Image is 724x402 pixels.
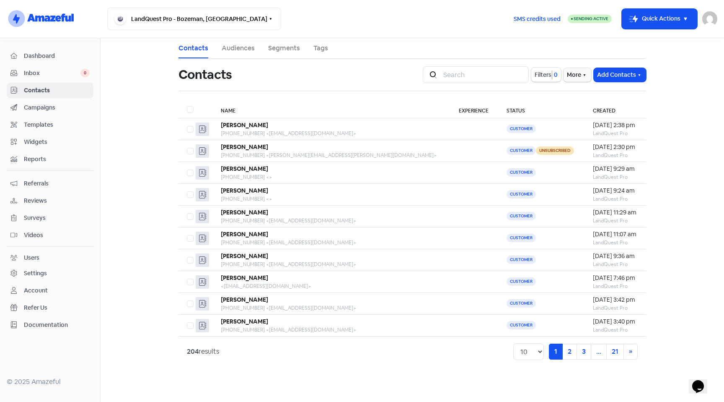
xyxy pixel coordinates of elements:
[438,66,529,83] input: Search
[212,101,450,118] th: Name
[221,318,268,325] b: [PERSON_NAME]
[593,304,638,312] div: LandQuest Pro
[221,326,442,334] div: [PHONE_NUMBER] <[EMAIL_ADDRESS][DOMAIN_NAME]>
[221,296,268,303] b: [PERSON_NAME]
[7,377,93,387] div: © 2025 Amazeful
[221,165,268,172] b: [PERSON_NAME]
[593,295,638,304] div: [DATE] 3:42 pm
[507,125,536,133] span: Customer
[7,317,93,333] a: Documentation
[507,168,536,177] span: Customer
[221,195,442,203] div: [PHONE_NUMBER] <>
[221,230,268,238] b: [PERSON_NAME]
[313,43,328,53] a: Tags
[593,151,638,159] div: LandQuest Pro
[593,164,638,173] div: [DATE] 9:29 am
[584,101,646,118] th: Created
[7,48,93,64] a: Dashboard
[7,250,93,266] a: Users
[593,239,638,246] div: LandQuest Pro
[187,347,199,356] strong: 204
[568,14,612,24] a: Sending Active
[178,43,208,53] a: Contacts
[221,282,442,290] div: <[EMAIL_ADDRESS][DOMAIN_NAME]>
[221,187,268,194] b: [PERSON_NAME]
[574,16,608,21] span: Sending Active
[593,173,638,181] div: LandQuest Pro
[24,253,39,262] div: Users
[24,179,90,188] span: Referrals
[221,121,268,129] b: [PERSON_NAME]
[221,261,442,268] div: [PHONE_NUMBER] <[EMAIL_ADDRESS][DOMAIN_NAME]>
[24,286,48,295] div: Account
[593,121,638,130] div: [DATE] 2:38 pm
[577,344,591,360] a: 3
[562,344,577,360] a: 2
[593,130,638,137] div: LandQuest Pro
[702,11,717,26] img: User
[623,344,638,360] a: Next
[221,143,268,151] b: [PERSON_NAME]
[591,344,607,360] a: ...
[221,217,442,224] div: [PHONE_NUMBER] <[EMAIL_ADDRESS][DOMAIN_NAME]>
[594,68,646,82] button: Add Contacts
[593,186,638,195] div: [DATE] 9:24 am
[549,344,563,360] a: 1
[221,151,442,159] div: [PHONE_NUMBER] <[PERSON_NAME][EMAIL_ADDRESS][PERSON_NAME][DOMAIN_NAME]>
[24,214,90,222] span: Surveys
[622,9,697,29] button: Quick Actions
[268,43,300,53] a: Segments
[7,65,93,81] a: Inbox 0
[24,321,90,329] span: Documentation
[593,274,638,282] div: [DATE] 7:46 pm
[507,14,568,23] a: SMS credits used
[593,217,638,224] div: LandQuest Pro
[80,69,90,77] span: 0
[507,146,536,155] span: Customer
[24,86,90,95] span: Contacts
[24,138,90,146] span: Widgets
[498,101,584,118] th: Status
[593,208,638,217] div: [DATE] 11:29 am
[450,101,498,118] th: Experience
[593,252,638,261] div: [DATE] 9:36 am
[536,146,574,155] span: Unsubscribed
[593,317,638,326] div: [DATE] 3:40 pm
[221,274,268,282] b: [PERSON_NAME]
[507,277,536,286] span: Customer
[7,210,93,226] a: Surveys
[507,234,536,242] span: Customer
[7,83,93,98] a: Contacts
[24,69,80,78] span: Inbox
[689,368,716,394] iframe: chat widget
[552,70,558,79] span: 0
[7,100,93,115] a: Campaigns
[24,196,90,205] span: Reviews
[24,103,90,112] span: Campaigns
[24,52,90,60] span: Dashboard
[24,303,90,312] span: Refer Us
[107,8,281,30] button: LandQuest Pro - Bozeman, [GEOGRAPHIC_DATA]
[221,304,442,312] div: [PHONE_NUMBER] <[EMAIL_ADDRESS][DOMAIN_NAME]>
[7,266,93,281] a: Settings
[221,239,442,246] div: [PHONE_NUMBER] <[EMAIL_ADDRESS][DOMAIN_NAME]>
[507,212,536,220] span: Customer
[593,195,638,203] div: LandQuest Pro
[593,143,638,151] div: [DATE] 2:30 pm
[178,61,232,88] h1: Contacts
[606,344,624,360] a: 21
[507,256,536,264] span: Customer
[221,130,442,137] div: [PHONE_NUMBER] <[EMAIL_ADDRESS][DOMAIN_NAME]>
[7,227,93,243] a: Videos
[7,176,93,191] a: Referrals
[507,321,536,329] span: Customer
[221,209,268,216] b: [PERSON_NAME]
[7,300,93,316] a: Refer Us
[24,231,90,240] span: Videos
[7,134,93,150] a: Widgets
[221,173,442,181] div: [PHONE_NUMBER] <>
[593,230,638,239] div: [DATE] 11:07 am
[7,117,93,133] a: Templates
[7,283,93,298] a: Account
[7,151,93,167] a: Reports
